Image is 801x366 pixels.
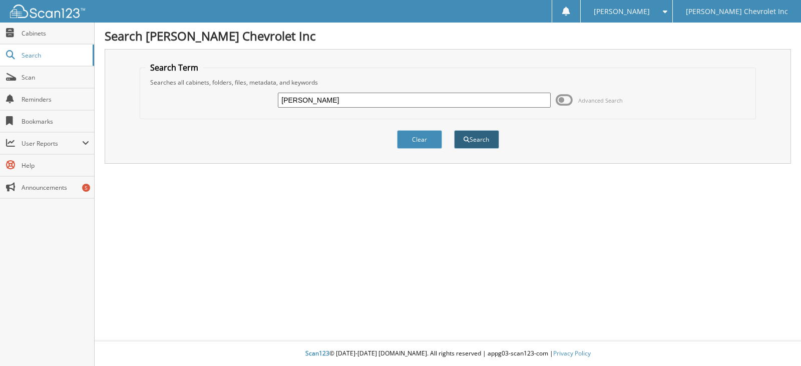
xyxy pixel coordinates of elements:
[454,130,499,149] button: Search
[594,9,650,15] span: [PERSON_NAME]
[22,161,89,170] span: Help
[95,341,801,366] div: © [DATE]-[DATE] [DOMAIN_NAME]. All rights reserved | appg03-scan123-com |
[22,139,82,148] span: User Reports
[397,130,442,149] button: Clear
[145,78,751,87] div: Searches all cabinets, folders, files, metadata, and keywords
[145,62,203,73] legend: Search Term
[10,5,85,18] img: scan123-logo-white.svg
[553,349,591,357] a: Privacy Policy
[751,318,801,366] iframe: Chat Widget
[22,95,89,104] span: Reminders
[22,51,88,60] span: Search
[686,9,788,15] span: [PERSON_NAME] Chevrolet Inc
[22,117,89,126] span: Bookmarks
[82,184,90,192] div: 5
[22,73,89,82] span: Scan
[105,28,791,44] h1: Search [PERSON_NAME] Chevrolet Inc
[305,349,329,357] span: Scan123
[578,97,623,104] span: Advanced Search
[22,29,89,38] span: Cabinets
[22,183,89,192] span: Announcements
